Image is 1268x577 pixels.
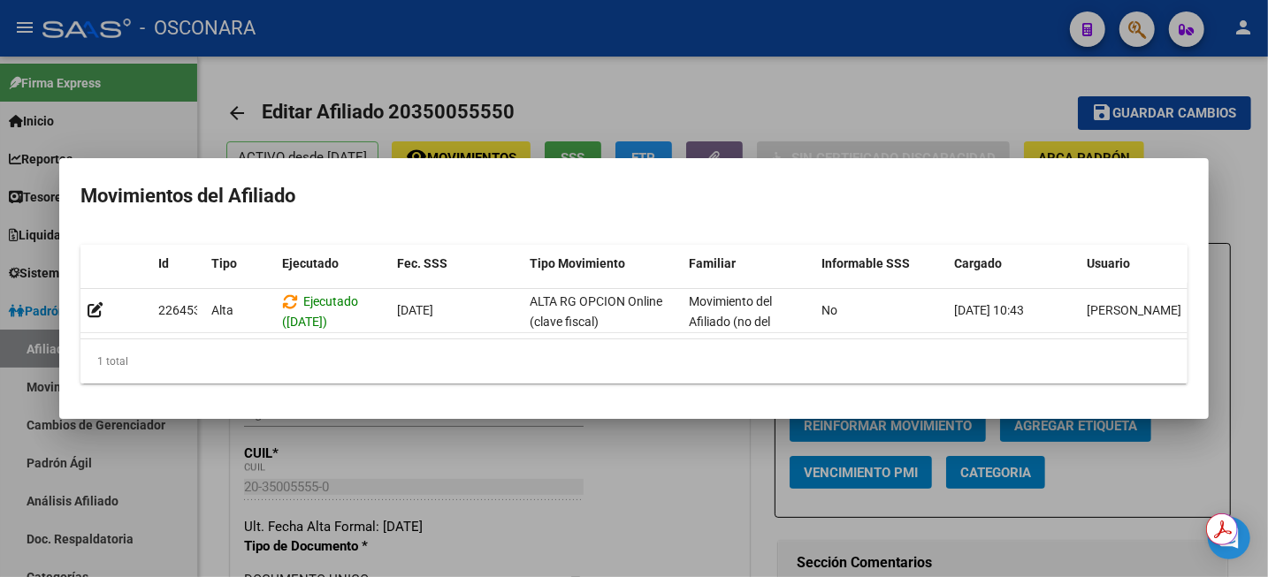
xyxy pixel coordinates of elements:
span: Cargado [954,256,1002,270]
datatable-header-cell: Fec. SSS [390,245,523,283]
span: [DATE] [397,303,433,317]
datatable-header-cell: Familiar [682,245,814,283]
span: Id [158,256,169,270]
div: 1 total [80,339,1188,383]
span: Tipo Movimiento [530,256,625,270]
span: No [821,303,837,317]
span: 226453 [158,303,201,317]
span: ALTA RG OPCION Online (clave fiscal) [530,294,662,329]
h2: Movimientos del Afiliado [80,179,1188,213]
span: Movimiento del Afiliado (no del grupo) [689,294,772,349]
span: Familiar [689,256,736,270]
datatable-header-cell: Ejecutado [275,245,390,283]
span: [DATE] 10:43 [954,303,1024,317]
datatable-header-cell: Cargado [947,245,1080,283]
span: Fec. SSS [397,256,447,270]
span: Ejecutado ([DATE]) [282,294,358,329]
span: Usuario [1087,256,1130,270]
datatable-header-cell: Informable SSS [814,245,947,283]
datatable-header-cell: Usuario [1080,245,1212,283]
span: Tipo [211,256,237,270]
datatable-header-cell: Tipo Movimiento [523,245,682,283]
datatable-header-cell: Tipo [204,245,275,283]
span: Informable SSS [821,256,910,270]
span: Ejecutado [282,256,339,270]
datatable-header-cell: Id [151,245,204,283]
span: [PERSON_NAME] [1087,303,1181,317]
span: Alta [211,303,233,317]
